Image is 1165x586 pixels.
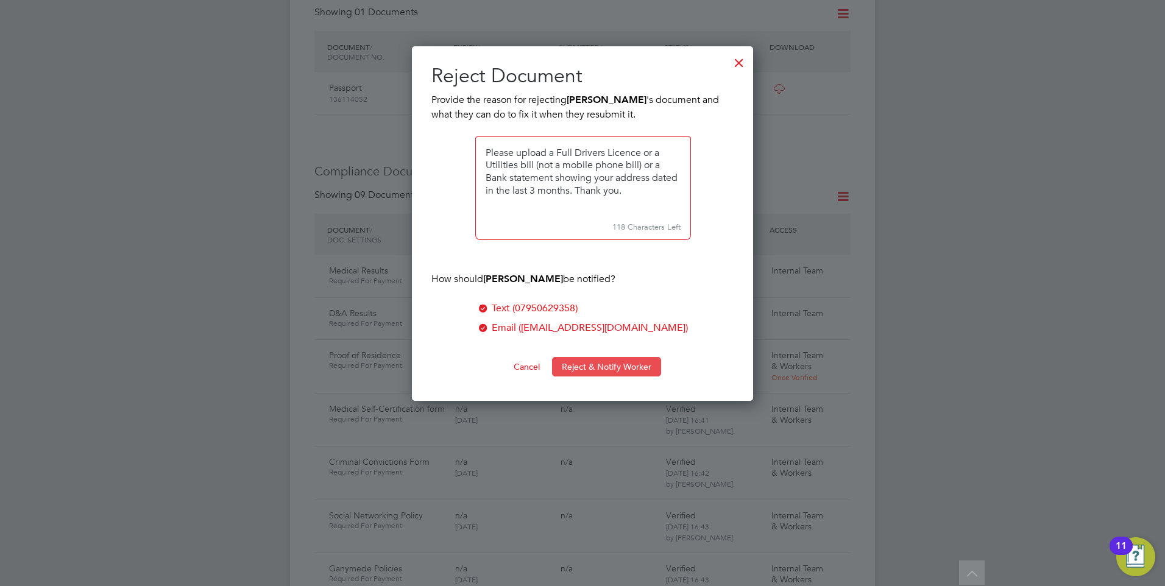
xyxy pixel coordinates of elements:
[431,93,734,122] p: Provide the reason for rejecting 's document and what they can do to fix it when they resubmit it.
[567,94,646,105] b: [PERSON_NAME]
[504,357,550,376] button: Cancel
[492,301,578,316] div: Text (07950629358)
[552,357,661,376] button: Reject & Notify Worker
[483,273,563,284] b: [PERSON_NAME]
[431,272,734,286] p: How should be notified?
[1116,537,1155,576] button: Open Resource Center, 11 new notifications
[1116,546,1127,562] div: 11
[431,63,734,89] h2: Reject Document
[475,215,691,240] small: 118 Characters Left
[492,320,688,335] div: Email ([EMAIL_ADDRESS][DOMAIN_NAME])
